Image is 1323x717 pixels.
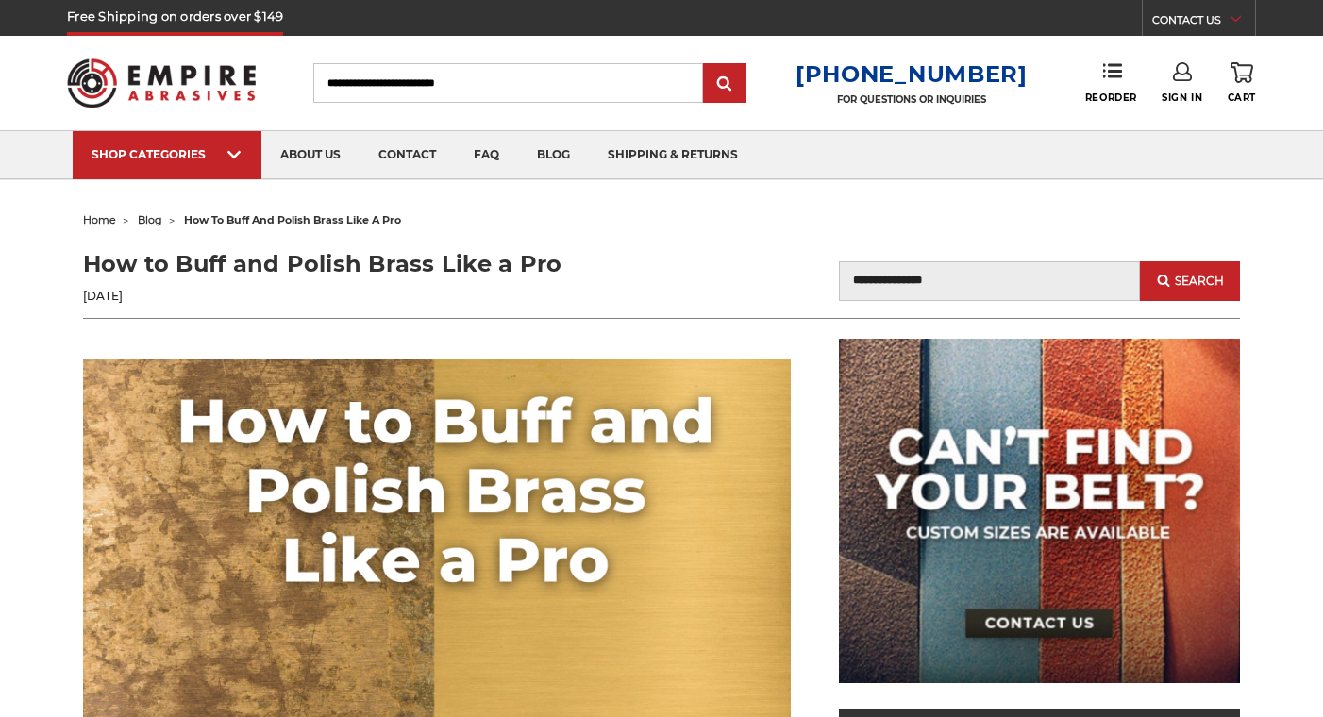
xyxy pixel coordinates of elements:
a: about us [261,131,360,179]
a: home [83,213,116,226]
span: Search [1175,275,1224,288]
h1: How to Buff and Polish Brass Like a Pro [83,247,661,281]
img: Empire Abrasives [67,46,256,120]
a: faq [455,131,518,179]
a: Cart [1228,62,1256,104]
a: shipping & returns [589,131,757,179]
img: promo banner for custom belts. [839,339,1240,683]
a: contact [360,131,455,179]
div: SHOP CATEGORIES [92,147,243,161]
span: how to buff and polish brass like a pro [184,213,401,226]
span: Cart [1228,92,1256,104]
input: Submit [706,65,744,103]
button: Search [1140,261,1240,301]
a: blog [138,213,162,226]
span: Reorder [1085,92,1137,104]
a: [PHONE_NUMBER] [795,60,1028,88]
a: CONTACT US [1152,9,1255,36]
p: [DATE] [83,288,661,305]
a: blog [518,131,589,179]
p: FOR QUESTIONS OR INQUIRIES [795,93,1028,106]
span: Sign In [1162,92,1202,104]
a: Reorder [1085,62,1137,103]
